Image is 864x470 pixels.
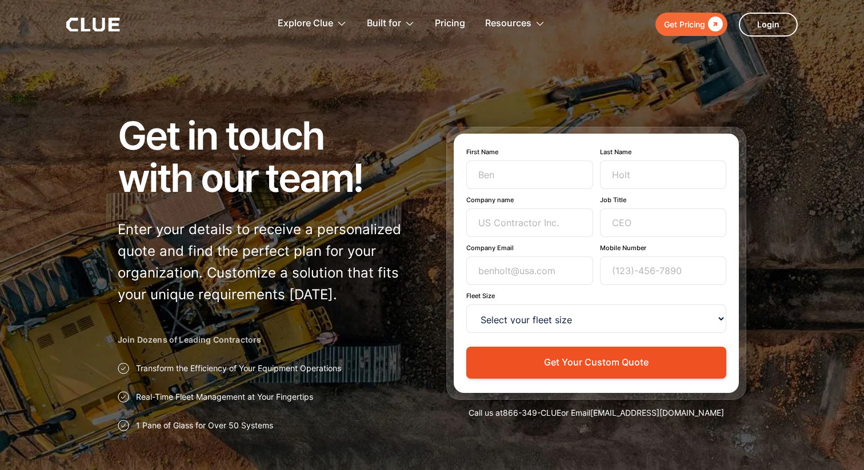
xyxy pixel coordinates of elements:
label: First Name [466,148,593,156]
div:  [705,17,723,31]
div: Explore Clue [278,6,347,42]
div: Call us at or Email [446,407,746,419]
label: Company name [466,196,593,204]
label: Fleet Size [466,292,726,300]
p: 1 Pane of Glass for Over 50 Systems [136,420,273,431]
p: Transform the Efficiency of Your Equipment Operations [136,363,341,374]
input: benholt@usa.com [466,256,593,285]
label: Mobile Number [600,244,727,252]
a: Get Pricing [655,13,727,36]
div: Explore Clue [278,6,333,42]
a: Pricing [435,6,465,42]
input: Holt [600,160,727,189]
label: Last Name [600,148,727,156]
input: Ben [466,160,593,189]
h2: Join Dozens of Leading Contractors [118,334,418,346]
div: Built for [367,6,415,42]
button: Get Your Custom Quote [466,347,726,378]
div: Resources [485,6,545,42]
img: Approval checkmark icon [118,363,129,374]
label: Job Title [600,196,727,204]
img: Approval checkmark icon [118,391,129,403]
a: 866-349-CLUE [503,408,561,417]
p: Enter your details to receive a personalized quote and find the perfect plan for your organizatio... [118,219,418,306]
h1: Get in touch with our team! [118,114,418,199]
p: Real-Time Fleet Management at Your Fingertips [136,391,313,403]
input: US Contractor Inc. [466,208,593,237]
input: CEO [600,208,727,237]
label: Company Email [466,244,593,252]
div: Get Pricing [664,17,705,31]
input: (123)-456-7890 [600,256,727,285]
img: Approval checkmark icon [118,420,129,431]
a: Login [739,13,798,37]
div: Built for [367,6,401,42]
a: [EMAIL_ADDRESS][DOMAIN_NAME] [590,408,724,417]
div: Resources [485,6,531,42]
